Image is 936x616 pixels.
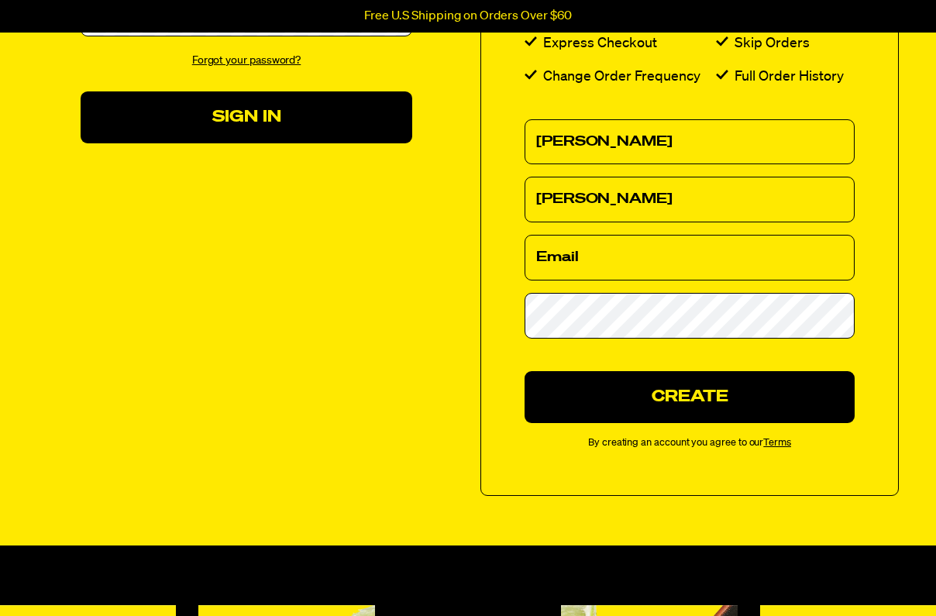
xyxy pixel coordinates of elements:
button: Sign In [81,91,412,143]
input: First Name [525,119,855,165]
li: Skip Orders [716,33,855,55]
small: By creating an account you agree to our [525,435,855,452]
a: Forgot your password? [192,55,301,66]
button: Create [525,371,855,423]
li: Full Order History [716,66,855,88]
a: Terms [763,438,791,448]
li: Express Checkout [525,33,716,55]
input: Last Name [525,177,855,222]
input: Email [525,235,855,280]
li: Change Order Frequency [525,66,716,88]
p: Free U.S Shipping on Orders Over $60 [364,9,572,23]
